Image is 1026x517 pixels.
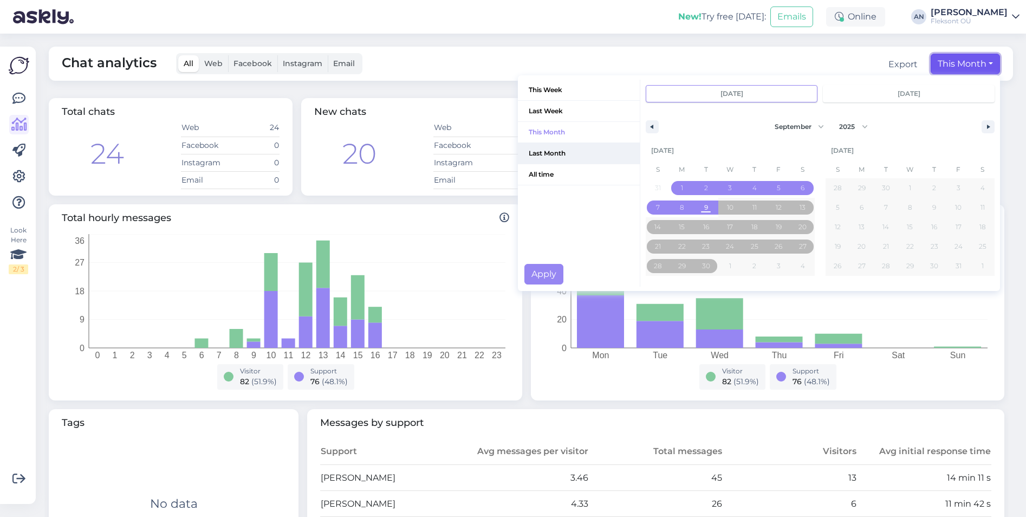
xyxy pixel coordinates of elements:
button: 11 [970,198,995,217]
tspan: 2 [130,351,135,360]
a: [PERSON_NAME]Fleksont OÜ [931,8,1019,25]
span: 14 [654,217,661,237]
td: 6 [723,491,857,517]
span: 21 [655,237,661,256]
div: 2 / 3 [9,264,28,274]
span: Instagram [283,59,322,68]
td: 0 [483,171,532,189]
span: Tags [62,416,285,430]
tspan: 0 [562,343,567,352]
tspan: Tue [653,351,667,360]
div: Online [826,7,885,27]
span: 28 [882,256,890,276]
span: ( 51.9 %) [733,377,759,386]
span: 17 [956,217,962,237]
div: Fleksont OÜ [931,17,1008,25]
span: 1 [909,178,911,198]
span: T [742,161,767,178]
span: M [850,161,874,178]
span: 20 [858,237,866,256]
td: Facebook [181,137,230,154]
tspan: 21 [457,351,467,360]
span: Facebook [233,59,272,68]
button: Apply [524,264,563,285]
div: Try free [DATE]: [678,10,766,23]
img: Askly Logo [9,55,29,76]
td: Email [433,171,483,189]
span: S [790,161,815,178]
button: 16 [694,217,718,237]
button: 10 [946,198,971,217]
div: 20 [342,133,376,175]
span: 8 [680,198,684,217]
tspan: 8 [234,351,239,360]
button: Export [888,58,918,71]
input: Continuous [823,86,994,102]
button: 23 [922,237,946,256]
button: 30 [922,256,946,276]
td: 26 [589,491,723,517]
span: 6 [801,178,804,198]
div: [PERSON_NAME] [931,8,1008,17]
button: 5 [767,178,791,198]
button: 11 [742,198,767,217]
button: 26 [767,237,791,256]
button: 26 [826,256,850,276]
span: Email [333,59,355,68]
tspan: 6 [199,351,204,360]
button: 1 [670,178,694,198]
span: 16 [931,217,937,237]
button: 8 [898,198,923,217]
button: 6 [790,178,815,198]
button: 31 [946,256,971,276]
span: S [646,161,670,178]
td: 14 min 11 s [857,465,991,491]
button: 28 [874,256,898,276]
tspan: Fri [834,351,844,360]
button: 16 [922,217,946,237]
td: 45 [589,465,723,491]
tspan: 20 [557,315,567,324]
span: 14 [882,217,889,237]
span: 76 [310,377,320,386]
th: Support [320,439,454,465]
button: 13 [850,217,874,237]
button: 24 [718,237,743,256]
span: 13 [800,198,806,217]
tspan: 23 [492,351,502,360]
span: 12 [776,198,782,217]
tspan: 27 [75,258,85,267]
button: 8 [670,198,694,217]
td: 0 [483,137,532,154]
tspan: 19 [423,351,432,360]
button: 9 [922,198,946,217]
div: Support [793,366,830,376]
button: Last Month [518,143,640,164]
button: 4 [970,178,995,198]
span: 19 [835,237,841,256]
div: [DATE] [826,140,995,161]
td: [PERSON_NAME] [320,491,454,517]
td: [PERSON_NAME] [320,465,454,491]
button: 18 [742,217,767,237]
span: S [826,161,850,178]
button: 2 [694,178,718,198]
span: 11 [980,198,985,217]
td: 13 [723,465,857,491]
button: 20 [790,217,815,237]
tspan: 22 [475,351,484,360]
span: 24 [954,237,963,256]
span: 5 [836,198,840,217]
span: New chats [314,106,366,118]
span: 26 [775,237,782,256]
span: 6 [860,198,863,217]
td: Facebook [433,137,483,154]
span: Total hourly messages [62,211,509,225]
span: 82 [722,377,731,386]
tspan: Sat [892,351,905,360]
span: ( 51.9 %) [251,377,277,386]
td: Email [181,171,230,189]
span: 25 [979,237,986,256]
span: 18 [751,217,758,237]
